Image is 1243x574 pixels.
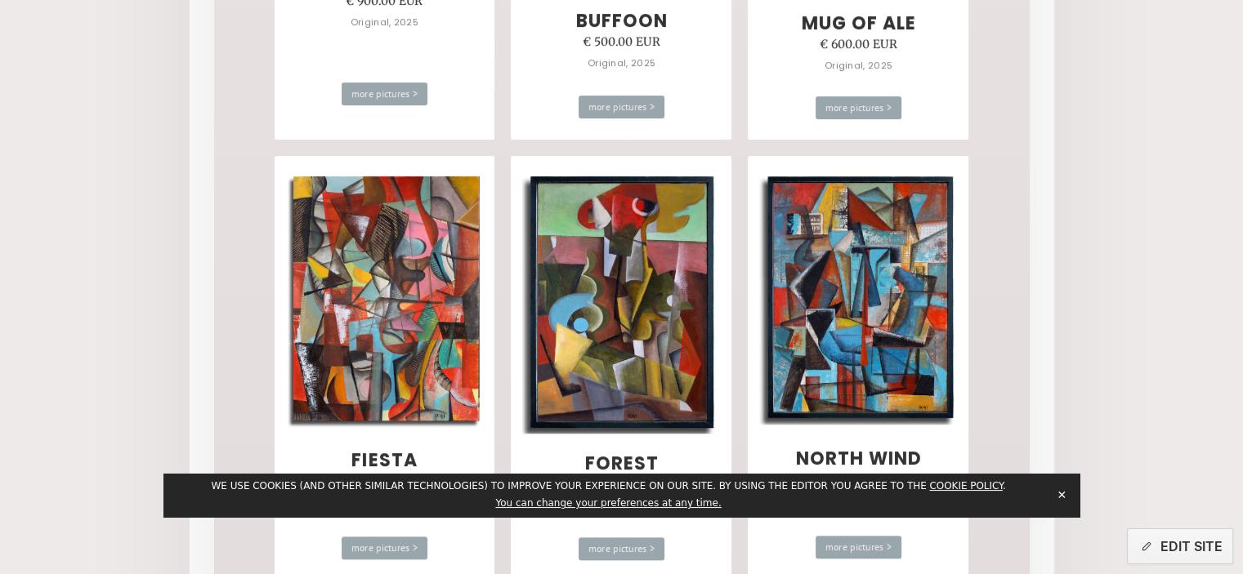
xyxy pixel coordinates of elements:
img: Painting, 80 w x 60 h cm, Oil on canvas [759,170,958,425]
div: more pictures > [579,96,665,118]
div: more pictures > [342,536,428,559]
span: We use cookies (and other similar technologies) to improve your experience on our site. By using ... [211,480,1005,492]
div: € 600.00 EUR [820,33,897,55]
h4: mug of ale [801,14,915,33]
a: Cookie Policy [929,480,1002,492]
h4: fiesta [351,451,417,470]
h4: forest [584,454,658,474]
div: Original, 2025 [588,52,655,73]
h4: north wind [795,449,921,469]
button: Edit site [1127,528,1233,564]
div: Original, 2025 [825,55,892,76]
div: € 500.00 EUR [583,31,660,52]
div: € 700.00 EUR [820,469,897,490]
button: Close [1050,483,1073,507]
div: € 600.00 EUR [346,470,423,492]
div: Original, 2025 [351,11,418,33]
div: more pictures > [579,537,665,560]
img: Painting, 50 w x 70 h cm, Oil on canvas [522,168,721,434]
img: Painting, 80 w x 60 h cm, Oil on canvas [285,169,484,427]
div: more pictures > [816,96,902,119]
button: You can change your preferences at any time. [495,497,721,510]
div: more pictures > [816,536,902,558]
h4: buffoon [575,11,667,31]
div: more pictures > [342,82,428,105]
